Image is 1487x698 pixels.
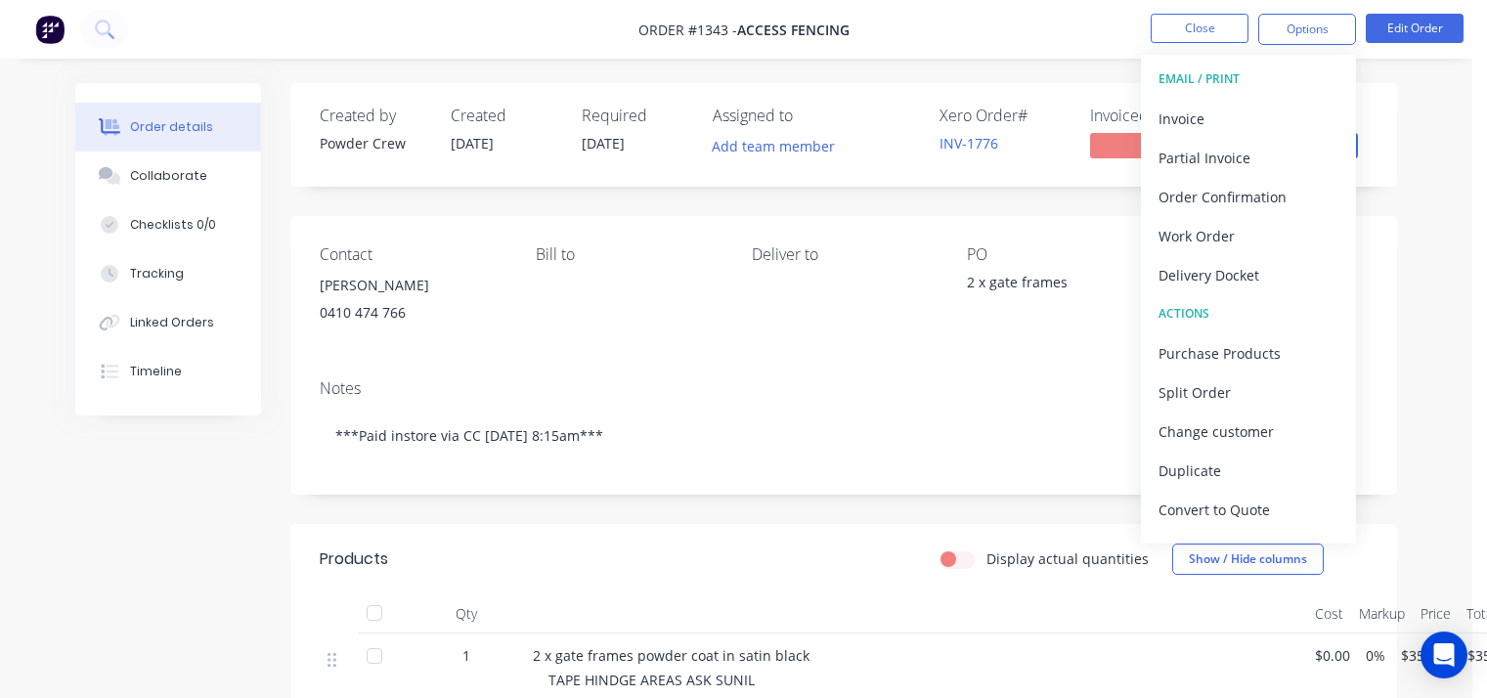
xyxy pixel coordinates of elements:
button: Options [1258,14,1356,45]
div: Partial Invoice [1159,144,1338,172]
label: Display actual quantities [986,548,1149,569]
div: Contact [320,245,504,264]
button: Add team member [713,133,846,159]
div: Checklists 0/0 [130,216,216,234]
div: Assigned to [713,107,908,125]
div: Tracking [130,265,184,283]
button: Close [1151,14,1248,43]
span: $0.00 [1315,645,1350,666]
div: Order Confirmation [1159,183,1338,211]
div: Split Order [1159,378,1338,407]
div: Products [320,547,388,571]
div: EMAIL / PRINT [1159,66,1338,92]
div: 0410 474 766 [320,299,504,327]
div: Price [1413,594,1459,633]
button: Checklists 0/0 [75,200,261,249]
div: ACTIONS [1159,301,1338,327]
div: Bill to [536,245,721,264]
span: 0% [1366,645,1385,666]
button: Partial Invoice [1141,138,1356,177]
div: [PERSON_NAME] [320,272,504,299]
div: Markup [1351,594,1413,633]
div: Qty [408,594,525,633]
div: Order details [130,118,213,136]
div: Required [582,107,689,125]
span: TAPE HINDGE AREAS ASK SUNIL [548,671,755,689]
span: Order #1343 - [638,21,737,39]
div: Invoice [1159,105,1338,133]
button: Order Confirmation [1141,177,1356,216]
span: No [1090,133,1207,157]
div: [PERSON_NAME]0410 474 766 [320,272,504,334]
div: ***Paid instore via CC [DATE] 8:15am*** [320,406,1368,465]
button: Purchase Products [1141,333,1356,372]
div: Change customer [1159,417,1338,446]
button: Show / Hide columns [1172,544,1324,575]
div: Created by [320,107,427,125]
button: Timeline [75,347,261,396]
div: Cost [1307,594,1351,633]
button: EMAIL / PRINT [1141,60,1356,99]
button: Archive [1141,529,1356,568]
div: PO [967,245,1152,264]
div: Xero Order # [940,107,1067,125]
button: Edit Order [1366,14,1464,43]
div: Invoiced [1090,107,1217,125]
div: Timeline [130,363,182,380]
span: [DATE] [582,134,625,153]
div: Duplicate [1159,457,1338,485]
div: Notes [320,379,1368,398]
div: Powder Crew [320,133,427,153]
span: Access Fencing [737,21,850,39]
button: Duplicate [1141,451,1356,490]
div: Convert to Quote [1159,496,1338,524]
span: $350.00 [1401,645,1452,666]
a: INV-1776 [940,134,998,153]
button: Split Order [1141,372,1356,412]
div: Linked Orders [130,314,214,331]
div: Purchase Products [1159,339,1338,368]
div: Open Intercom Messenger [1421,632,1467,678]
div: Delivery Docket [1159,261,1338,289]
button: Invoice [1141,99,1356,138]
button: Delivery Docket [1141,255,1356,294]
img: Factory [35,15,65,44]
button: Linked Orders [75,298,261,347]
div: Collaborate [130,167,207,185]
div: 2 x gate frames [967,272,1152,299]
button: Work Order [1141,216,1356,255]
button: Change customer [1141,412,1356,451]
div: Archive [1159,535,1338,563]
div: Work Order [1159,222,1338,250]
span: 2 x gate frames powder coat in satin black [533,646,809,665]
div: Deliver to [752,245,937,264]
button: Collaborate [75,152,261,200]
span: 1 [462,645,470,666]
button: Tracking [75,249,261,298]
button: Convert to Quote [1141,490,1356,529]
span: [DATE] [451,134,494,153]
button: ACTIONS [1141,294,1356,333]
div: Created [451,107,558,125]
button: Add team member [702,133,846,159]
button: Order details [75,103,261,152]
